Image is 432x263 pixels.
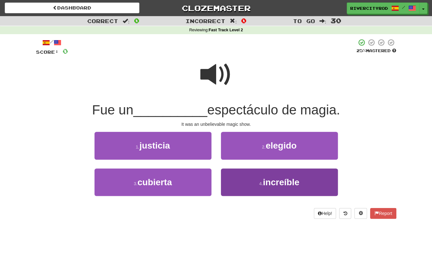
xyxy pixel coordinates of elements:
button: 2.elegido [221,132,338,159]
span: : [230,18,237,24]
small: 4 . [259,181,263,186]
span: __________ [133,102,207,117]
a: rivercityrod / [347,3,419,14]
button: 3.cubierta [94,168,211,196]
span: espectáculo de magia. [207,102,340,117]
span: Correct [87,18,118,24]
span: 0 [241,17,246,24]
a: Dashboard [5,3,139,13]
a: Clozemaster [149,3,283,14]
div: / [36,39,68,46]
div: It was an unbelievable magic show. [36,121,396,127]
span: : [319,18,326,24]
span: Score: [36,49,59,55]
span: To go [293,18,315,24]
small: 2 . [262,144,266,150]
div: Mastered [356,48,396,54]
span: 0 [63,47,68,55]
span: justicia [139,141,170,150]
button: Report [370,208,396,219]
span: / [402,5,405,9]
span: 25 % [356,48,366,53]
span: elegido [265,141,296,150]
button: Help! [314,208,336,219]
span: Fue un [92,102,133,117]
small: 1 . [136,144,139,150]
span: increíble [263,177,299,187]
strong: Fast Track Level 2 [209,28,243,32]
span: : [123,18,130,24]
span: 0 [134,17,139,24]
span: rivercityrod [350,5,388,11]
span: cubierta [137,177,172,187]
small: 3 . [134,181,137,186]
button: Round history (alt+y) [339,208,351,219]
span: 30 [331,17,341,24]
button: 1.justicia [94,132,211,159]
span: Incorrect [186,18,225,24]
button: 4.increíble [221,168,338,196]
